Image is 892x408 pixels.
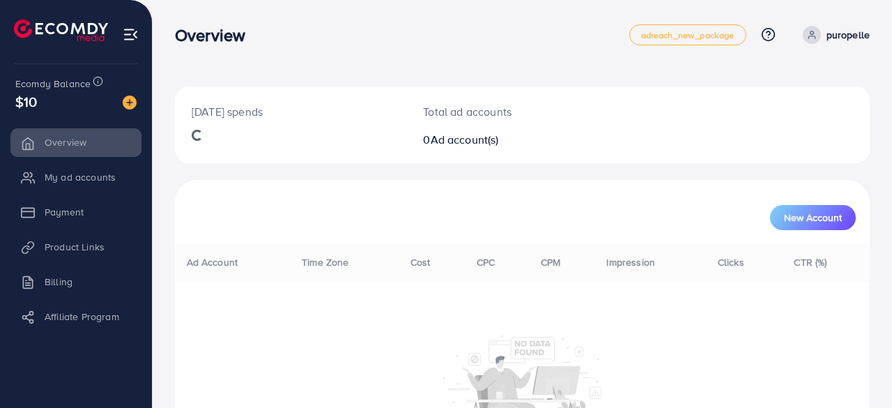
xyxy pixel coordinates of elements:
[175,25,256,45] h3: Overview
[192,103,390,120] p: [DATE] spends
[629,24,746,45] a: adreach_new_package
[14,20,108,41] img: logo
[123,96,137,109] img: image
[423,133,563,146] h2: 0
[431,132,499,147] span: Ad account(s)
[784,213,842,222] span: New Account
[123,27,139,43] img: menu
[423,103,563,120] p: Total ad accounts
[15,77,91,91] span: Ecomdy Balance
[826,27,870,43] p: puropelle
[770,205,856,230] button: New Account
[797,26,870,44] a: puropelle
[15,91,37,112] span: $10
[641,31,735,40] span: adreach_new_package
